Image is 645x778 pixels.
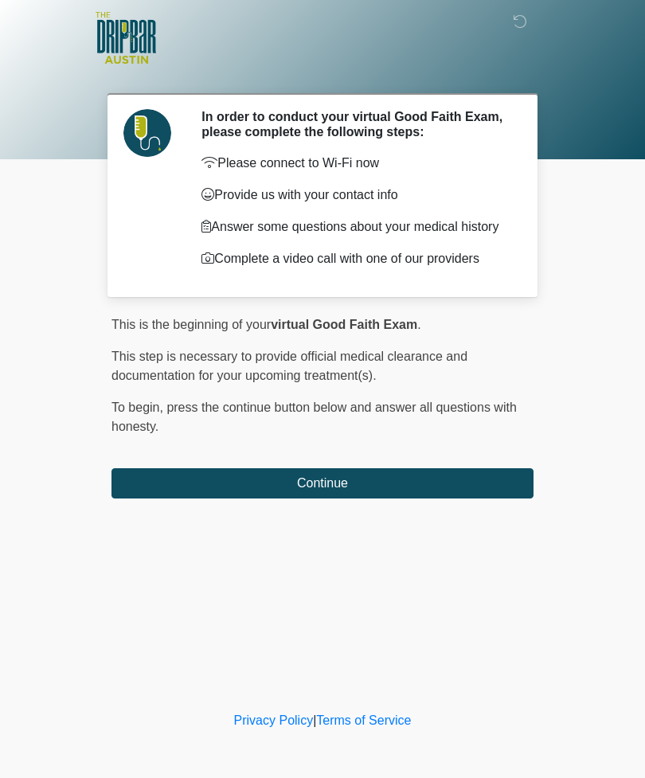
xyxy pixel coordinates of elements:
[111,350,467,382] span: This step is necessary to provide official medical clearance and documentation for your upcoming ...
[201,154,510,173] p: Please connect to Wi-Fi now
[234,713,314,727] a: Privacy Policy
[201,186,510,205] p: Provide us with your contact info
[123,109,171,157] img: Agent Avatar
[96,12,156,64] img: The DRIPBaR - Austin The Domain Logo
[316,713,411,727] a: Terms of Service
[271,318,417,331] strong: virtual Good Faith Exam
[313,713,316,727] a: |
[201,109,510,139] h2: In order to conduct your virtual Good Faith Exam, please complete the following steps:
[111,318,271,331] span: This is the beginning of your
[111,468,534,498] button: Continue
[201,249,510,268] p: Complete a video call with one of our providers
[201,217,510,237] p: Answer some questions about your medical history
[111,401,166,414] span: To begin,
[417,318,420,331] span: .
[111,401,517,433] span: press the continue button below and answer all questions with honesty.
